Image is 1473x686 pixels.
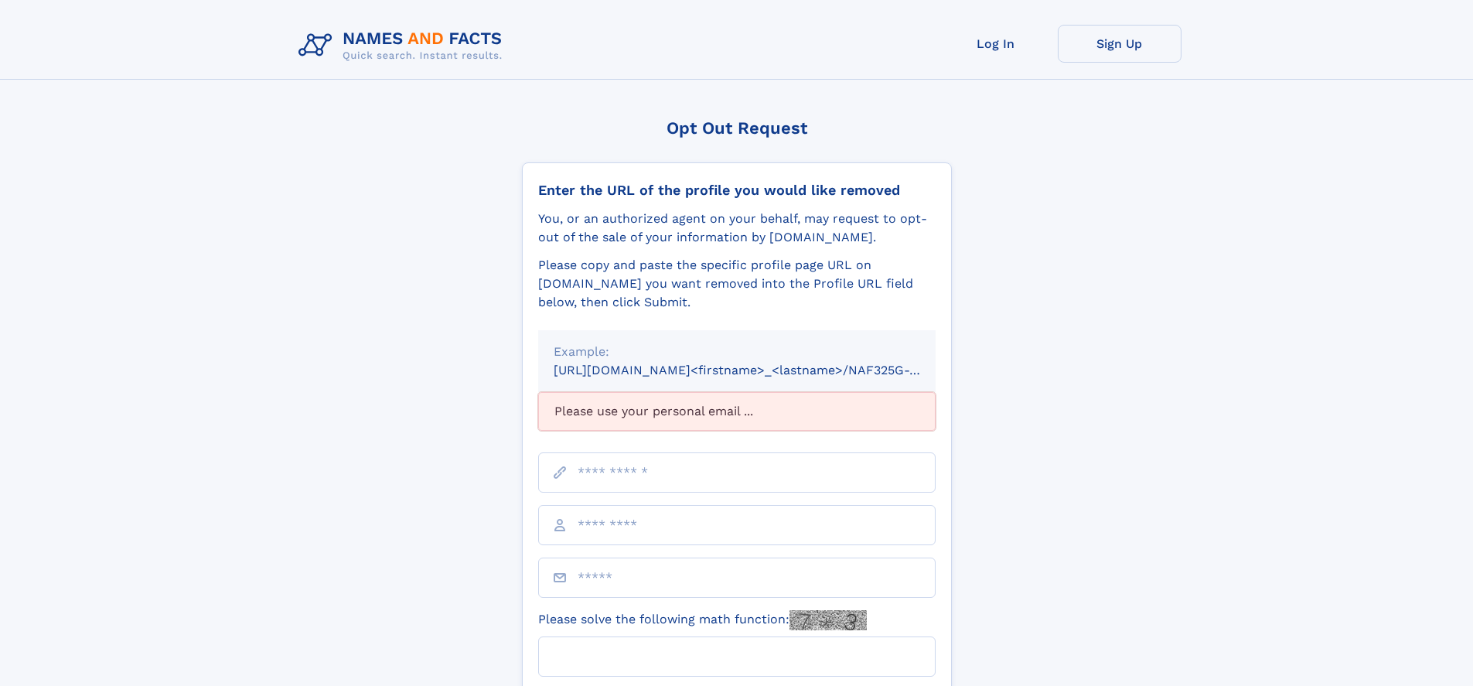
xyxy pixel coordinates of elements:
img: Logo Names and Facts [292,25,515,67]
div: Example: [554,343,920,361]
div: Enter the URL of the profile you would like removed [538,182,936,199]
div: You, or an authorized agent on your behalf, may request to opt-out of the sale of your informatio... [538,210,936,247]
div: Please use your personal email ... [538,392,936,431]
small: [URL][DOMAIN_NAME]<firstname>_<lastname>/NAF325G-xxxxxxxx [554,363,965,377]
a: Sign Up [1058,25,1181,63]
div: Please copy and paste the specific profile page URL on [DOMAIN_NAME] you want removed into the Pr... [538,256,936,312]
div: Opt Out Request [522,118,952,138]
label: Please solve the following math function: [538,610,867,630]
a: Log In [934,25,1058,63]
